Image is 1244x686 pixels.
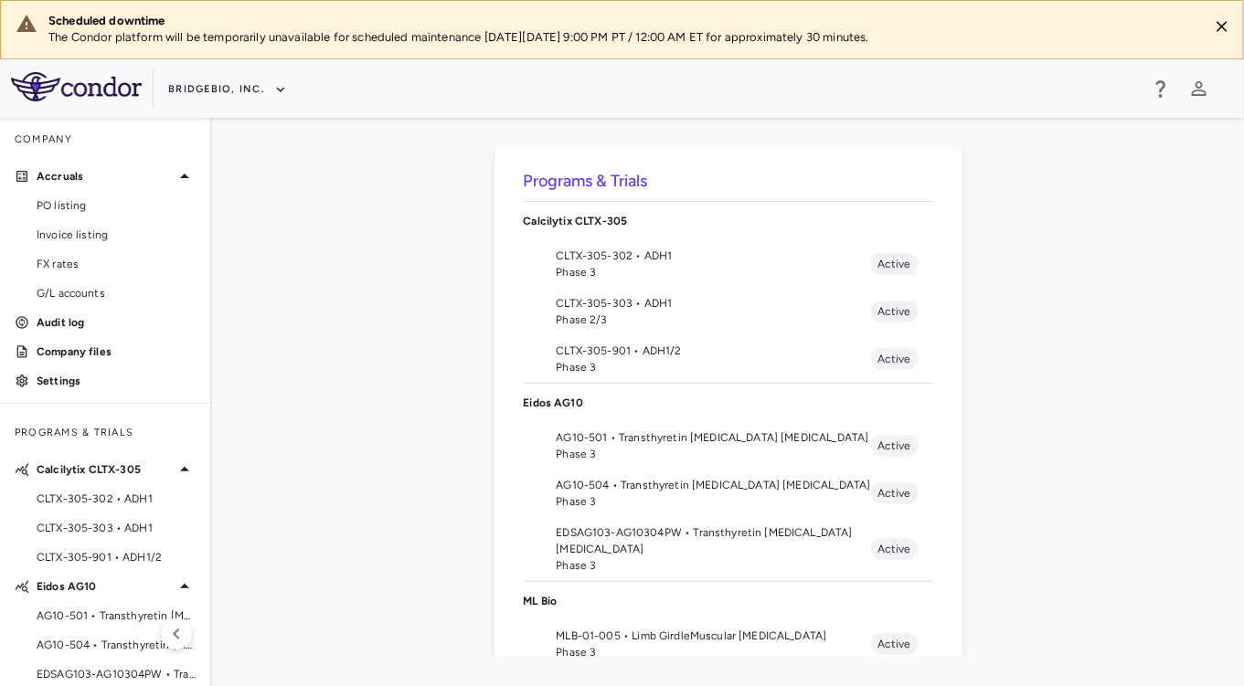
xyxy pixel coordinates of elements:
[871,303,919,320] span: Active
[37,491,196,507] span: CLTX-305-302 • ADH1
[37,578,174,595] p: Eidos AG10
[37,256,196,272] span: FX rates
[37,227,196,243] span: Invoice listing
[524,395,933,411] p: Eidos AG10
[37,637,196,653] span: AG10-504 • Transthyretin [MEDICAL_DATA] [MEDICAL_DATA]
[524,422,933,470] li: AG10-501 • Transthyretin [MEDICAL_DATA] [MEDICAL_DATA]Phase 3Active
[48,13,1194,29] div: Scheduled downtime
[524,335,933,383] li: CLTX-305-901 • ADH1/2Phase 3Active
[557,557,871,574] span: Phase 3
[37,549,196,565] span: CLTX-305-901 • ADH1/2
[11,72,142,101] img: logo-full-SnFGN8VE.png
[524,582,933,620] div: ML Bio
[871,351,919,367] span: Active
[871,485,919,501] span: Active
[871,438,919,454] span: Active
[1208,13,1236,40] button: Close
[557,295,871,311] span: CLTX-305-303 • ADH1
[557,446,871,462] span: Phase 3
[37,197,196,214] span: PO listing
[524,384,933,422] div: Eidos AG10
[557,264,871,280] span: Phase 3
[557,644,871,660] span: Phase 3
[871,636,919,652] span: Active
[524,213,933,229] p: Calcilytix CLTX-305
[557,343,871,359] span: CLTX-305-901 • ADH1/2
[557,524,871,557] span: EDSAG103-AG10304PW • Transthyretin [MEDICAL_DATA] [MEDICAL_DATA]
[557,493,871,510] span: Phase 3
[37,343,196,360] p: Company files
[871,256,919,272] span: Active
[871,541,919,557] span: Active
[557,628,871,644] span: MLB-01-005 • Limb GirdleMuscular [MEDICAL_DATA]
[524,240,933,288] li: CLTX-305-302 • ADH1Phase 3Active
[524,202,933,240] div: Calcilytix CLTX-305
[557,477,871,493] span: AG10-504 • Transthyretin [MEDICAL_DATA] [MEDICAL_DATA]
[524,470,933,517] li: AG10-504 • Transthyretin [MEDICAL_DATA] [MEDICAL_DATA]Phase 3Active
[524,169,933,194] h6: Programs & Trials
[524,517,933,581] li: EDSAG103-AG10304PW • Transthyretin [MEDICAL_DATA] [MEDICAL_DATA]Phase 3Active
[37,314,196,331] p: Audit log
[37,666,196,682] span: EDSAG103-AG10304PW • Transthyretin [MEDICAL_DATA] [MEDICAL_DATA]
[524,593,933,609] p: ML Bio
[557,429,871,446] span: AG10-501 • Transthyretin [MEDICAL_DATA] [MEDICAL_DATA]
[524,620,933,668] li: MLB-01-005 • Limb GirdleMuscular [MEDICAL_DATA]Phase 3Active
[37,373,196,389] p: Settings
[48,29,1194,46] p: The Condor platform will be temporarily unavailable for scheduled maintenance [DATE][DATE] 9:00 P...
[524,288,933,335] li: CLTX-305-303 • ADH1Phase 2/3Active
[557,248,871,264] span: CLTX-305-302 • ADH1
[37,607,196,624] span: AG10-501 • Transthyretin [MEDICAL_DATA] [MEDICAL_DATA]
[37,520,196,536] span: CLTX-305-303 • ADH1
[37,461,174,478] p: Calcilytix CLTX-305
[168,75,287,104] button: BridgeBio, Inc.
[37,285,196,301] span: G/L accounts
[557,359,871,375] span: Phase 3
[37,168,174,185] p: Accruals
[557,311,871,328] span: Phase 2/3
